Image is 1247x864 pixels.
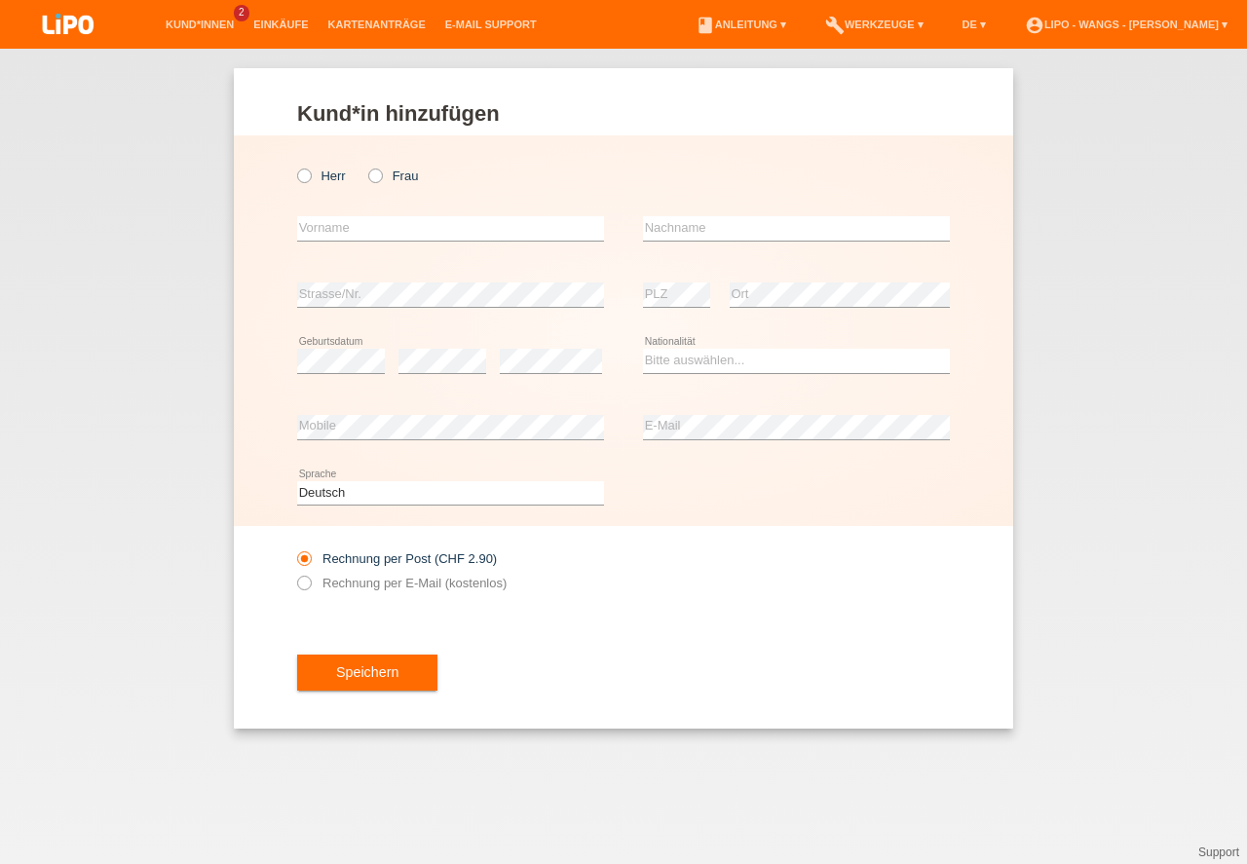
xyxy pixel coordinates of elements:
[435,19,547,30] a: E-Mail Support
[244,19,318,30] a: Einkäufe
[1025,16,1044,35] i: account_circle
[319,19,435,30] a: Kartenanträge
[686,19,796,30] a: bookAnleitung ▾
[336,664,398,680] span: Speichern
[696,16,715,35] i: book
[297,169,310,181] input: Herr
[368,169,381,181] input: Frau
[368,169,418,183] label: Frau
[156,19,244,30] a: Kund*innen
[1198,845,1239,859] a: Support
[825,16,845,35] i: build
[297,655,437,692] button: Speichern
[297,551,310,576] input: Rechnung per Post (CHF 2.90)
[234,5,249,21] span: 2
[297,169,346,183] label: Herr
[297,576,507,590] label: Rechnung per E-Mail (kostenlos)
[297,576,310,600] input: Rechnung per E-Mail (kostenlos)
[19,40,117,55] a: LIPO pay
[1015,19,1237,30] a: account_circleLIPO - Wangs - [PERSON_NAME] ▾
[815,19,933,30] a: buildWerkzeuge ▾
[953,19,996,30] a: DE ▾
[297,101,950,126] h1: Kund*in hinzufügen
[297,551,497,566] label: Rechnung per Post (CHF 2.90)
